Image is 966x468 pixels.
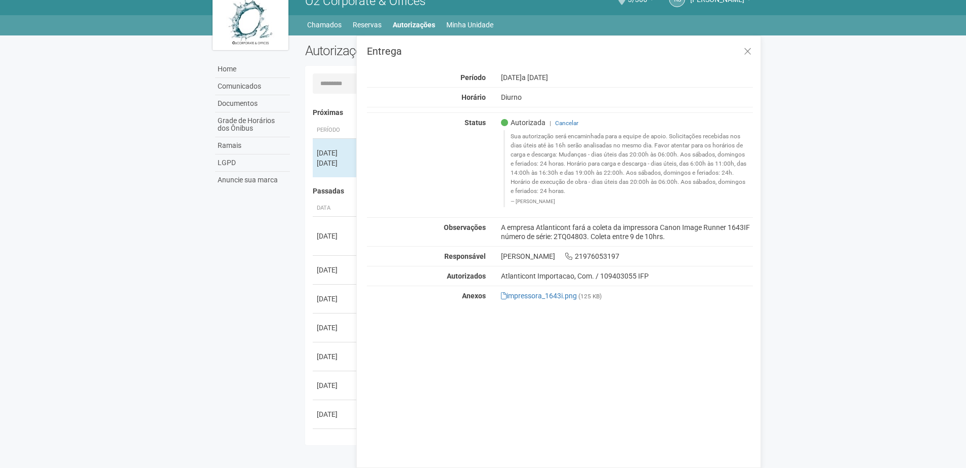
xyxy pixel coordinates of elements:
[501,118,545,127] span: Autorizada
[215,137,290,154] a: Ramais
[522,73,548,82] span: a [DATE]
[317,148,354,158] div: [DATE]
[578,293,602,300] small: (125 KB)
[313,200,358,217] th: Data
[555,120,578,127] a: Cancelar
[313,187,746,195] h4: Passadas
[317,323,354,333] div: [DATE]
[353,18,382,32] a: Reservas
[493,252,761,261] div: [PERSON_NAME] 21976053197
[444,223,486,231] strong: Observações
[215,78,290,95] a: Comunicados
[317,380,354,391] div: [DATE]
[317,158,354,168] div: [DATE]
[501,271,753,281] div: Atlanticont Importacao, Com. / 109403055 IFP
[444,252,486,260] strong: Responsável
[501,292,577,300] a: impressora_1643i.png
[503,130,753,207] blockquote: Sua autorização será encaminhada para a equipe de apoio. Solicitações recebidas nos dias úteis at...
[317,352,354,362] div: [DATE]
[462,292,486,300] strong: Anexos
[215,154,290,172] a: LGPD
[215,61,290,78] a: Home
[446,18,493,32] a: Minha Unidade
[465,119,486,127] strong: Status
[305,43,522,58] h2: Autorizações
[215,172,290,188] a: Anuncie sua marca
[460,73,486,82] strong: Período
[317,231,354,241] div: [DATE]
[493,223,761,241] div: A empresa Atlanticont fará a coleta da impressora Canon Image Runner 1643IF número de série: 2TQ0...
[317,409,354,419] div: [DATE]
[367,46,753,56] h3: Entrega
[307,18,342,32] a: Chamados
[317,265,354,275] div: [DATE]
[215,112,290,137] a: Grade de Horários dos Ônibus
[313,109,746,116] h4: Próximas
[493,93,761,102] div: Diurno
[317,294,354,304] div: [DATE]
[313,122,358,139] th: Período
[461,93,486,101] strong: Horário
[511,198,748,205] footer: [PERSON_NAME]
[550,120,551,127] span: |
[493,73,761,82] div: [DATE]
[447,272,486,280] strong: Autorizados
[393,18,435,32] a: Autorizações
[215,95,290,112] a: Documentos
